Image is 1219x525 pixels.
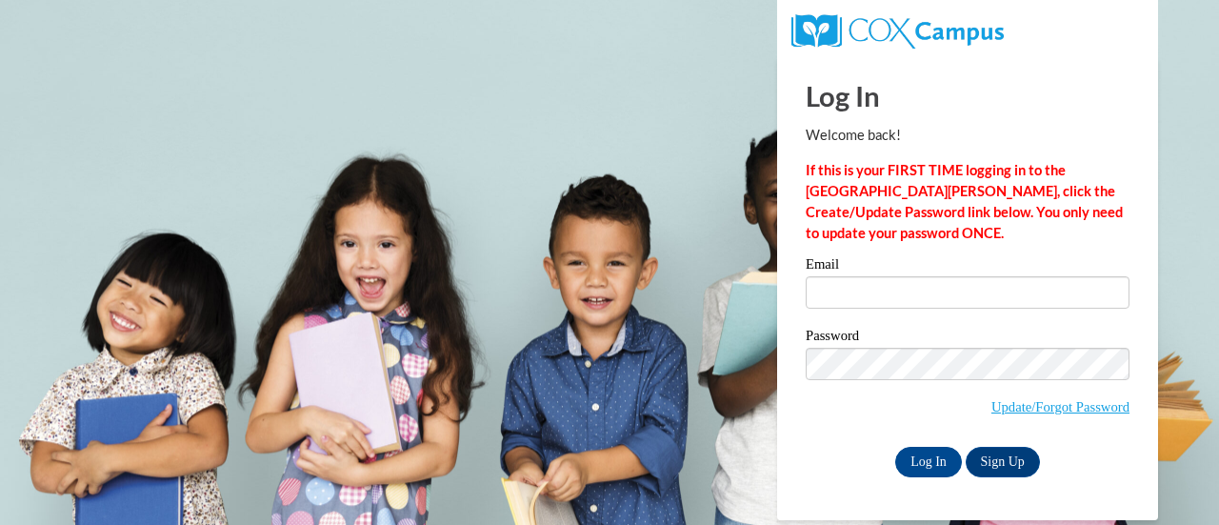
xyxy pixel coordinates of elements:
a: COX Campus [791,22,1004,38]
h1: Log In [806,76,1129,115]
input: Log In [895,447,962,477]
label: Password [806,329,1129,348]
a: Update/Forgot Password [991,399,1129,414]
label: Email [806,257,1129,276]
p: Welcome back! [806,125,1129,146]
a: Sign Up [966,447,1040,477]
strong: If this is your FIRST TIME logging in to the [GEOGRAPHIC_DATA][PERSON_NAME], click the Create/Upd... [806,162,1123,241]
img: COX Campus [791,14,1004,49]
